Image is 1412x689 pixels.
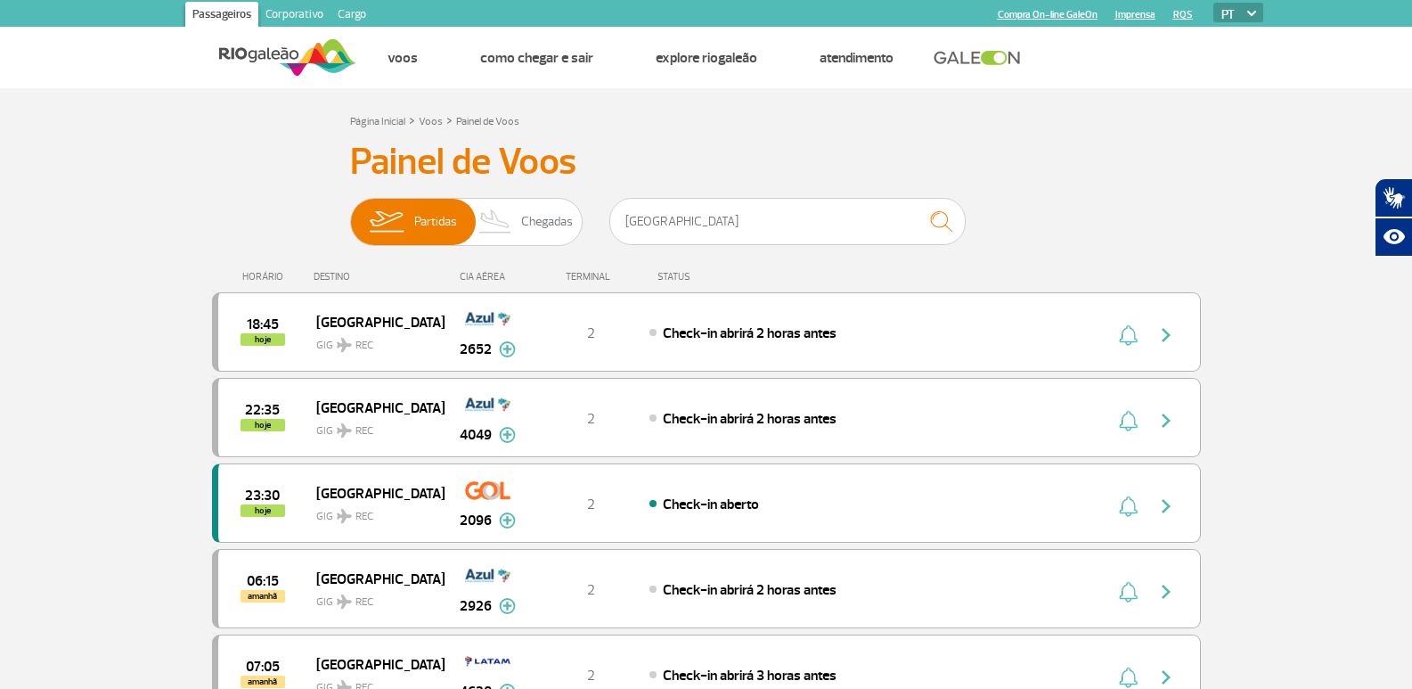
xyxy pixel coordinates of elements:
[388,49,418,67] a: Voos
[460,424,492,446] span: 4049
[241,419,285,431] span: hoje
[185,2,258,30] a: Passageiros
[499,598,516,614] img: mais-info-painel-voo.svg
[521,199,573,245] span: Chegadas
[245,404,280,416] span: 2025-09-30 22:35:00
[656,49,757,67] a: Explore RIOgaleão
[1119,324,1138,346] img: sino-painel-voo.svg
[337,423,352,438] img: destiny_airplane.svg
[337,338,352,352] img: destiny_airplane.svg
[1119,410,1138,431] img: sino-painel-voo.svg
[350,115,405,128] a: Página Inicial
[499,427,516,443] img: mais-info-painel-voo.svg
[587,496,595,513] span: 2
[245,489,280,502] span: 2025-09-30 23:30:00
[1375,217,1412,257] button: Abrir recursos assistivos.
[316,652,430,676] span: [GEOGRAPHIC_DATA]
[663,667,837,685] span: Check-in abrirá 3 horas antes
[258,2,331,30] a: Corporativo
[460,339,492,360] span: 2652
[1375,178,1412,217] button: Abrir tradutor de língua de sinais.
[355,595,373,611] span: REC
[469,199,522,245] img: slider-desembarque
[533,271,649,283] div: TERMINAL
[314,271,444,283] div: DESTINO
[241,333,285,346] span: hoje
[241,504,285,517] span: hoje
[247,575,279,587] span: 2025-10-01 06:15:00
[587,410,595,428] span: 2
[316,567,430,590] span: [GEOGRAPHIC_DATA]
[1115,9,1155,21] a: Imprensa
[409,110,415,130] a: >
[355,509,373,525] span: REC
[446,110,453,130] a: >
[316,414,430,439] span: GIG
[217,271,314,283] div: HORÁRIO
[419,115,443,128] a: Voos
[316,310,430,333] span: [GEOGRAPHIC_DATA]
[337,509,352,523] img: destiny_airplane.svg
[1119,581,1138,603] img: sino-painel-voo.svg
[247,318,279,331] span: 2025-09-30 18:45:00
[358,199,414,245] img: slider-embarque
[1119,496,1138,517] img: sino-painel-voo.svg
[316,481,430,504] span: [GEOGRAPHIC_DATA]
[460,595,492,617] span: 2926
[316,499,430,525] span: GIG
[316,396,430,419] span: [GEOGRAPHIC_DATA]
[663,581,837,599] span: Check-in abrirá 2 horas antes
[246,660,280,673] span: 2025-10-01 07:05:00
[241,676,285,688] span: amanhã
[350,140,1063,185] h3: Painel de Voos
[1155,581,1177,603] img: seta-direita-painel-voo.svg
[1155,324,1177,346] img: seta-direita-painel-voo.svg
[444,271,533,283] div: CIA AÉREA
[355,423,373,439] span: REC
[1173,9,1193,21] a: RQS
[331,2,373,30] a: Cargo
[663,496,759,513] span: Check-in aberto
[587,667,595,685] span: 2
[316,585,430,611] span: GIG
[414,199,457,245] span: Partidas
[1155,410,1177,431] img: seta-direita-painel-voo.svg
[663,324,837,342] span: Check-in abrirá 2 horas antes
[820,49,894,67] a: Atendimento
[480,49,593,67] a: Como chegar e sair
[1155,496,1177,517] img: seta-direita-painel-voo.svg
[337,595,352,609] img: destiny_airplane.svg
[998,9,1098,21] a: Compra On-line GaleOn
[1375,178,1412,257] div: Plugin de acessibilidade da Hand Talk.
[316,328,430,354] span: GIG
[1155,667,1177,688] img: seta-direita-painel-voo.svg
[499,341,516,357] img: mais-info-painel-voo.svg
[587,324,595,342] span: 2
[649,271,794,283] div: STATUS
[456,115,519,128] a: Painel de Voos
[663,410,837,428] span: Check-in abrirá 2 horas antes
[355,338,373,354] span: REC
[241,590,285,603] span: amanhã
[499,513,516,529] img: mais-info-painel-voo.svg
[609,198,966,245] input: Voo, cidade ou cia aérea
[587,581,595,599] span: 2
[460,510,492,531] span: 2096
[1119,667,1138,688] img: sino-painel-voo.svg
